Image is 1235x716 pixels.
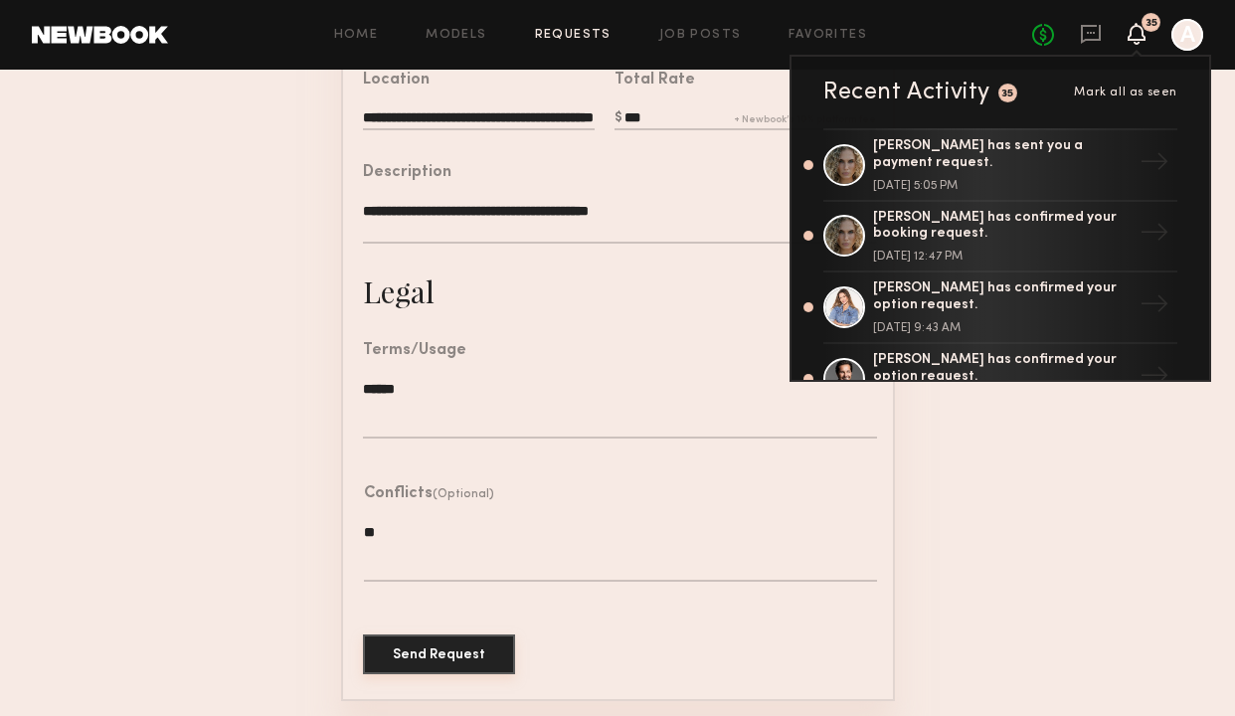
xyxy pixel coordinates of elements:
[873,180,1132,192] div: [DATE] 5:05 PM
[363,73,430,89] div: Location
[363,634,515,674] button: Send Request
[1171,19,1203,51] a: A
[363,343,466,359] div: Terms/Usage
[873,352,1132,386] div: [PERSON_NAME] has confirmed your option request.
[615,73,695,89] div: Total Rate
[1074,87,1177,98] span: Mark all as seen
[823,202,1177,273] a: [PERSON_NAME] has confirmed your booking request.[DATE] 12:47 PM→
[823,344,1177,416] a: [PERSON_NAME] has confirmed your option request.→
[1132,210,1177,262] div: →
[873,322,1132,334] div: [DATE] 9:43 AM
[873,138,1132,172] div: [PERSON_NAME] has sent you a payment request.
[1146,18,1157,29] div: 35
[823,81,990,104] div: Recent Activity
[334,29,379,42] a: Home
[363,165,451,181] div: Description
[433,488,494,500] span: (Optional)
[364,486,494,502] header: Conflicts
[873,280,1132,314] div: [PERSON_NAME] has confirmed your option request.
[873,251,1132,263] div: [DATE] 12:47 PM
[535,29,612,42] a: Requests
[873,210,1132,244] div: [PERSON_NAME] has confirmed your booking request.
[363,271,435,311] div: Legal
[1132,139,1177,191] div: →
[1132,281,1177,333] div: →
[1132,353,1177,405] div: →
[1001,89,1014,99] div: 35
[823,128,1177,202] a: [PERSON_NAME] has sent you a payment request.[DATE] 5:05 PM→
[789,29,867,42] a: Favorites
[426,29,486,42] a: Models
[823,272,1177,344] a: [PERSON_NAME] has confirmed your option request.[DATE] 9:43 AM→
[659,29,742,42] a: Job Posts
